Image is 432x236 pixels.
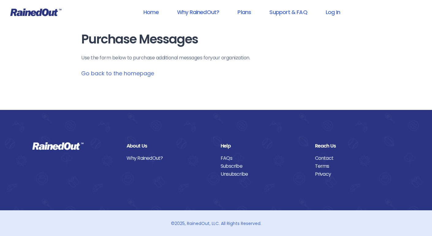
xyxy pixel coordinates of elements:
div: About Us [127,142,212,150]
a: Contact [315,154,400,162]
a: Terms [315,162,400,170]
h1: Purchase Messages [81,32,351,46]
a: FAQs [221,154,306,162]
a: Go back to the homepage [81,69,154,77]
a: Privacy [315,170,400,178]
div: Help [221,142,306,150]
a: Unsubscribe [221,170,306,178]
p: Use the form below to purchase additional messages for your organization . [81,54,351,62]
a: Why RainedOut? [127,154,212,162]
a: Why RainedOut? [169,5,227,19]
a: Subscribe [221,162,306,170]
div: Reach Us [315,142,400,150]
a: Log In [318,5,348,19]
a: Support & FAQ [261,5,315,19]
a: Plans [229,5,259,19]
a: Home [135,5,167,19]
